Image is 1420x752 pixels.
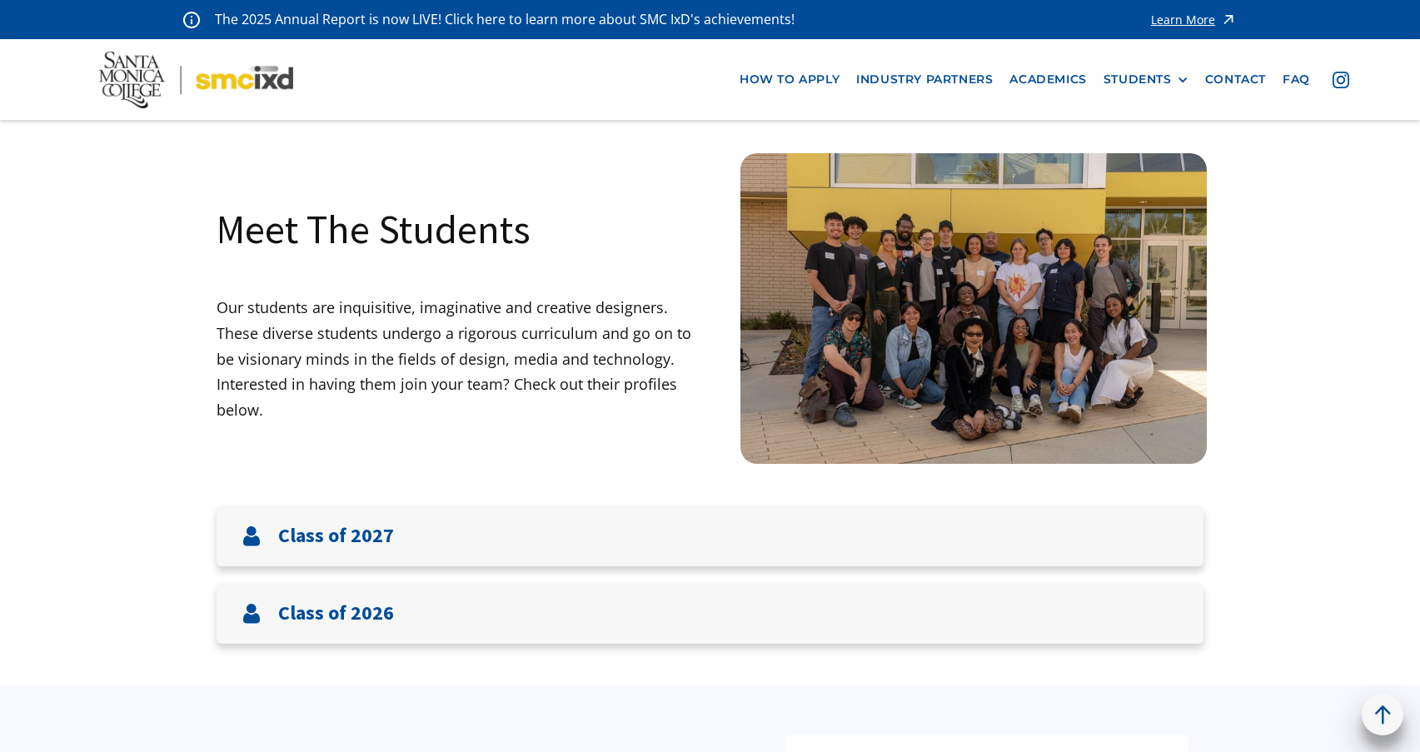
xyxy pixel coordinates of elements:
img: User icon [242,526,262,546]
h3: Class of 2027 [278,524,394,548]
img: icon - instagram [1333,72,1349,88]
a: back to top [1362,694,1403,735]
div: STUDENTS [1104,72,1172,87]
a: Learn More [1151,8,1237,31]
p: The 2025 Annual Report is now LIVE! Click here to learn more about SMC IxD's achievements! [215,8,796,31]
img: Santa Monica College IxD Students engaging with industry [740,153,1207,464]
h1: Meet The Students [217,203,531,255]
img: User icon [242,604,262,624]
a: Academics [1001,64,1094,95]
img: Santa Monica College - SMC IxD logo [99,52,293,108]
a: contact [1197,64,1274,95]
a: industry partners [848,64,1001,95]
h3: Class of 2026 [278,601,394,625]
a: faq [1274,64,1318,95]
a: how to apply [731,64,848,95]
p: Our students are inquisitive, imaginative and creative designers. These diverse students undergo ... [217,295,710,422]
div: STUDENTS [1104,72,1188,87]
div: Learn More [1151,14,1215,26]
img: icon - information - alert [183,11,200,28]
img: icon - arrow - alert [1220,8,1237,31]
